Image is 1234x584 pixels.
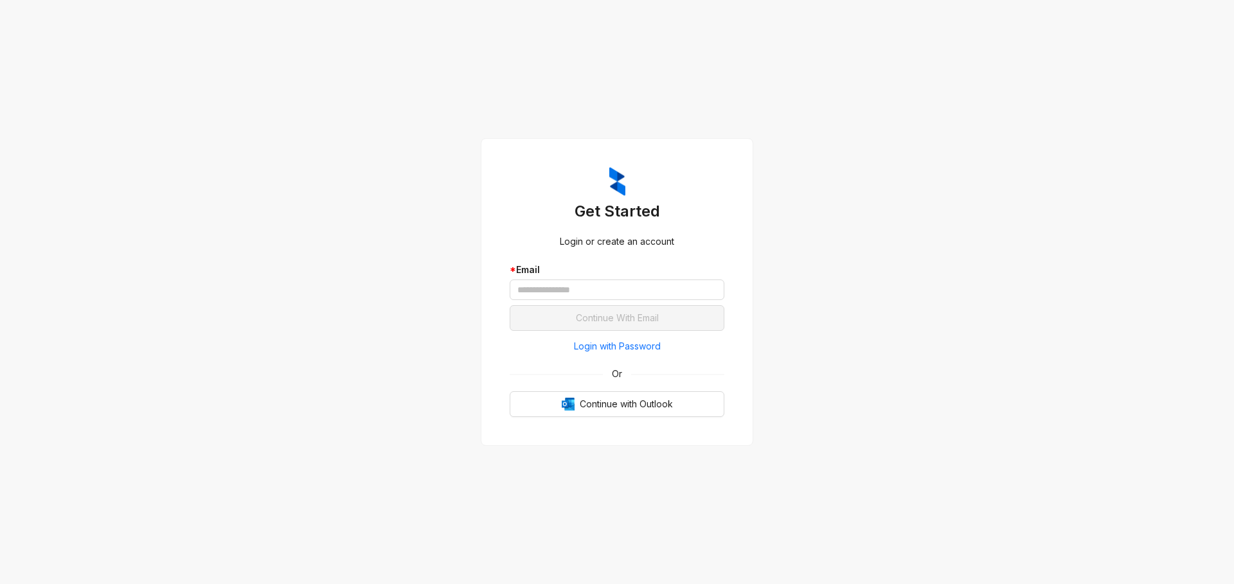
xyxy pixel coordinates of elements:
[510,234,724,249] div: Login or create an account
[562,398,575,411] img: Outlook
[609,167,625,197] img: ZumaIcon
[574,339,661,353] span: Login with Password
[510,263,724,277] div: Email
[603,367,631,381] span: Or
[510,305,724,331] button: Continue With Email
[510,336,724,357] button: Login with Password
[510,201,724,222] h3: Get Started
[580,397,673,411] span: Continue with Outlook
[510,391,724,417] button: OutlookContinue with Outlook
